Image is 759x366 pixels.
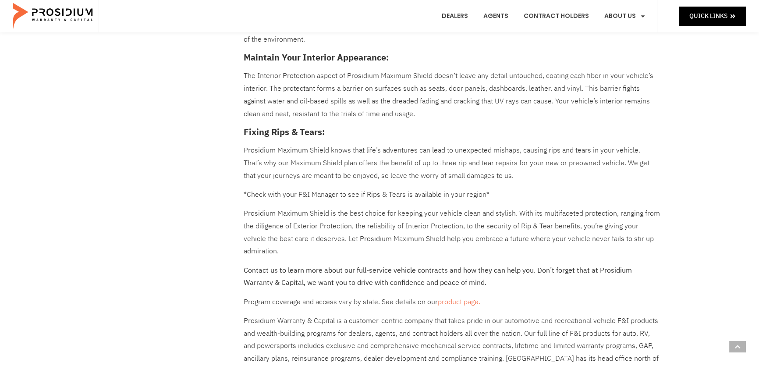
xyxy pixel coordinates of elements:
[244,296,660,309] p: Program coverage and access vary by state. See details on our
[689,11,727,21] span: Quick Links
[244,144,660,182] p: Prosidium Maximum Shield knows that life’s adventures can lead to unexpected mishaps, causing rip...
[679,7,746,25] a: Quick Links
[244,265,632,288] strong: Contact us to learn more about our full-service vehicle contracts and how they can help you. Don’...
[438,297,480,307] a: product page.
[244,188,660,201] p: *Check with your F&I Manager to see if Rips & Tears is available in your region*
[244,207,660,258] p: Prosidium Maximum Shield is the best choice for keeping your vehicle clean and stylish. With its ...
[244,51,389,64] strong: Maintain Your Interior Appearance:
[244,125,325,139] strong: Fixing Rips & Tears:
[244,70,660,120] p: The Interior Protection aspect of Prosidium Maximum Shield doesn’t leave any detail untouched, co...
